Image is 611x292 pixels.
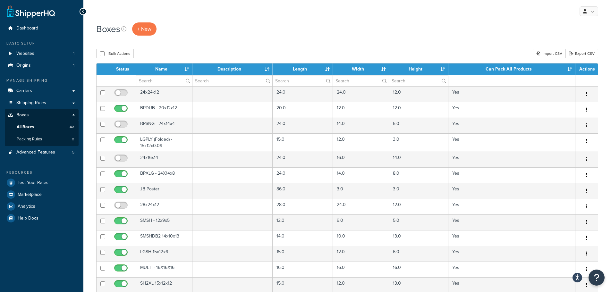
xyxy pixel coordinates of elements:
[533,49,565,58] div: Import CSV
[389,152,448,167] td: 14.0
[273,199,333,214] td: 28.0
[448,246,575,262] td: Yes
[448,183,575,199] td: Yes
[136,230,192,246] td: SMSHDB2 14x10x13
[18,204,35,209] span: Analytics
[589,270,605,286] button: Open Resource Center
[389,86,448,102] td: 12.0
[389,183,448,199] td: 3.0
[5,121,79,133] li: All Boxes
[389,118,448,133] td: 5.0
[5,146,79,158] li: Advanced Features
[333,75,389,86] input: Search
[448,133,575,152] td: Yes
[273,246,333,262] td: 15.0
[16,88,32,94] span: Carriers
[333,262,389,277] td: 16.0
[5,109,79,121] a: Boxes
[389,102,448,118] td: 12.0
[96,23,120,35] h1: Boxes
[333,199,389,214] td: 24.0
[16,63,31,68] span: Origins
[273,75,333,86] input: Search
[333,214,389,230] td: 9.0
[5,60,79,71] a: Origins 1
[136,199,192,214] td: 28x24x12
[136,133,192,152] td: LGPLY (Folded) - 15x12x0.09
[448,230,575,246] td: Yes
[5,146,79,158] a: Advanced Features 5
[448,63,575,75] th: Can Pack All Products : activate to sort column ascending
[5,133,79,145] a: Packing Rules 0
[389,199,448,214] td: 12.0
[273,152,333,167] td: 24.0
[18,216,38,221] span: Help Docs
[448,199,575,214] td: Yes
[389,75,448,86] input: Search
[73,63,74,68] span: 1
[333,152,389,167] td: 16.0
[136,102,192,118] td: BPDUB - 20x12x12
[96,49,134,58] button: Bulk Actions
[273,230,333,246] td: 14.0
[389,133,448,152] td: 3.0
[448,86,575,102] td: Yes
[273,167,333,183] td: 24.0
[17,124,34,130] span: All Boxes
[5,201,79,212] a: Analytics
[389,214,448,230] td: 5.0
[5,48,79,60] li: Websites
[72,150,74,155] span: 5
[136,167,192,183] td: BPXLG - 24X14x8
[5,97,79,109] a: Shipping Rules
[192,63,273,75] th: Description : activate to sort column ascending
[16,100,46,106] span: Shipping Rules
[72,137,74,142] span: 0
[5,189,79,200] a: Marketplace
[389,262,448,277] td: 16.0
[5,22,79,34] a: Dashboard
[136,152,192,167] td: 24x16x14
[136,214,192,230] td: SMSH - 12x9x5
[5,109,79,146] li: Boxes
[18,192,42,197] span: Marketplace
[18,180,48,186] span: Test Your Rates
[136,183,192,199] td: JB Poster
[137,25,151,33] span: + New
[17,137,42,142] span: Packing Rules
[5,213,79,224] a: Help Docs
[448,167,575,183] td: Yes
[389,230,448,246] td: 13.0
[389,167,448,183] td: 8.0
[5,177,79,188] a: Test Your Rates
[16,51,34,56] span: Websites
[333,102,389,118] td: 12.0
[273,118,333,133] td: 24.0
[273,63,333,75] th: Length : activate to sort column ascending
[333,86,389,102] td: 24.0
[5,48,79,60] a: Websites 1
[136,262,192,277] td: MULTI - 16X16X16
[136,118,192,133] td: BPSNG - 24x14x4
[7,5,55,18] a: ShipperHQ Home
[5,170,79,175] div: Resources
[333,167,389,183] td: 14.0
[70,124,74,130] span: 42
[136,86,192,102] td: 24x24x12
[5,85,79,97] a: Carriers
[448,262,575,277] td: Yes
[333,183,389,199] td: 3.0
[16,26,38,31] span: Dashboard
[273,86,333,102] td: 24.0
[389,63,448,75] th: Height : activate to sort column ascending
[192,75,273,86] input: Search
[273,102,333,118] td: 20.0
[5,78,79,83] div: Manage Shipping
[333,230,389,246] td: 10.0
[109,63,136,75] th: Status
[333,63,389,75] th: Width : activate to sort column ascending
[16,150,55,155] span: Advanced Features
